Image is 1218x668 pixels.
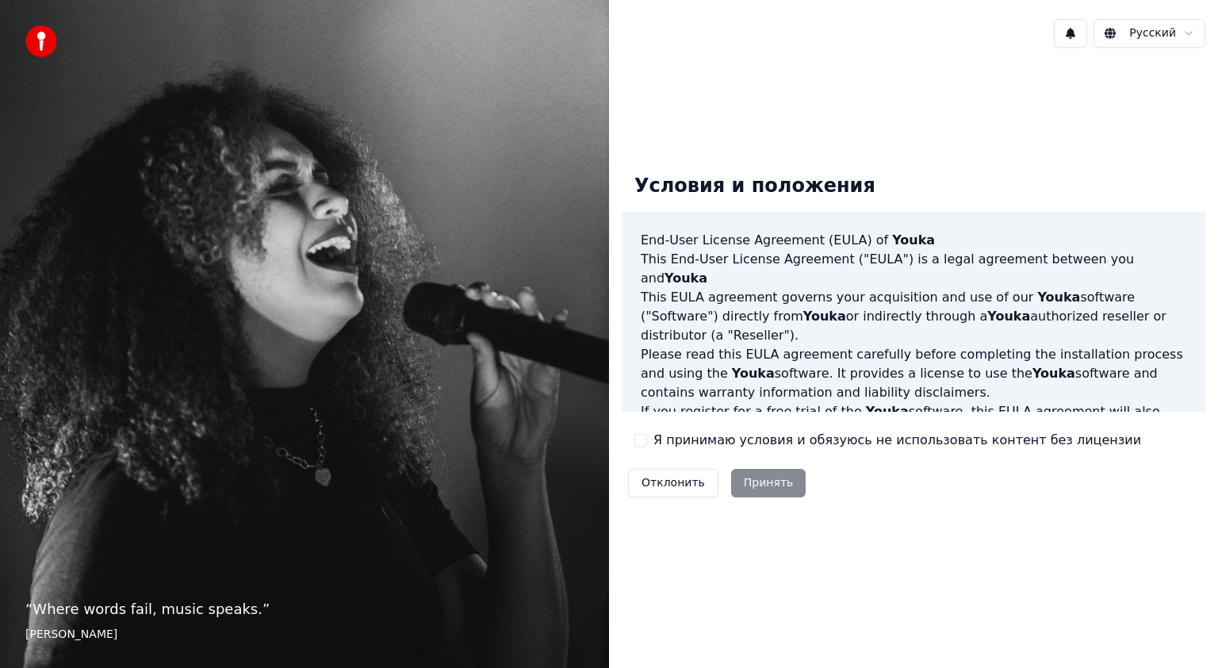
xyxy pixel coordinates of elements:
[732,366,775,381] span: Youka
[25,627,584,643] footer: [PERSON_NAME]
[987,309,1030,324] span: Youka
[1037,290,1080,305] span: Youka
[803,309,846,324] span: Youka
[1032,366,1075,381] span: Youka
[892,232,935,248] span: Youka
[622,161,888,212] div: Условия и положения
[641,288,1186,345] p: This EULA agreement governs your acquisition and use of our software ("Software") directly from o...
[641,250,1186,288] p: This End-User License Agreement ("EULA") is a legal agreement between you and
[665,271,707,286] span: Youka
[866,404,909,419] span: Youka
[25,25,57,57] img: youka
[641,402,1186,478] p: If you register for a free trial of the software, this EULA agreement will also govern that trial...
[641,231,1186,250] h3: End-User License Agreement (EULA) of
[653,431,1141,450] label: Я принимаю условия и обязуюсь не использовать контент без лицензии
[628,469,718,497] button: Отклонить
[25,598,584,620] p: “ Where words fail, music speaks. ”
[641,345,1186,402] p: Please read this EULA agreement carefully before completing the installation process and using th...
